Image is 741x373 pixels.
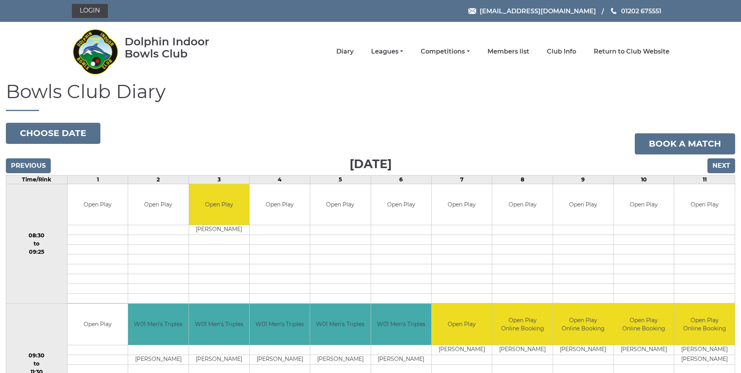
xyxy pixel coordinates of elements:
td: Open Play [68,184,128,225]
td: Open Play Online Booking [553,304,613,345]
td: 4 [249,175,310,184]
span: [EMAIL_ADDRESS][DOMAIN_NAME] [480,7,596,14]
td: Open Play [614,184,674,225]
img: Phone us [611,8,616,14]
a: Diary [336,47,354,56]
a: Book a match [635,133,735,154]
td: 2 [128,175,189,184]
td: Open Play [189,184,249,225]
td: 9 [553,175,613,184]
td: Open Play [432,184,492,225]
td: W01 Men's Triples [128,304,188,345]
td: 6 [371,175,431,184]
td: Time/Rink [6,175,68,184]
a: Leagues [371,47,403,56]
td: 10 [614,175,674,184]
td: [PERSON_NAME] [553,345,613,355]
a: Club Info [547,47,576,56]
td: Open Play [128,184,188,225]
td: 11 [674,175,735,184]
td: Open Play [553,184,613,225]
td: 7 [432,175,492,184]
td: Open Play [492,184,552,225]
h1: Bowls Club Diary [6,81,735,111]
td: [PERSON_NAME] [189,225,249,235]
td: Open Play Online Booking [492,304,552,345]
td: Open Play [68,304,128,345]
div: Dolphin Indoor Bowls Club [125,36,234,60]
td: [PERSON_NAME] [310,355,370,364]
input: Next [707,158,735,173]
td: Open Play [310,184,370,225]
td: [PERSON_NAME] [674,355,735,364]
td: [PERSON_NAME] [492,345,552,355]
img: Dolphin Indoor Bowls Club [72,24,119,79]
td: W01 Men's Triples [250,304,310,345]
td: Open Play Online Booking [674,304,735,345]
td: [PERSON_NAME] [128,355,188,364]
td: W01 Men's Triples [371,304,431,345]
span: 01202 675551 [621,7,661,14]
td: 3 [189,175,249,184]
td: 8 [492,175,553,184]
td: W01 Men's Triples [310,304,370,345]
td: 1 [67,175,128,184]
td: Open Play Online Booking [614,304,674,345]
input: Previous [6,158,51,173]
td: [PERSON_NAME] [432,345,492,355]
td: [PERSON_NAME] [250,355,310,364]
img: Email [468,8,476,14]
td: Open Play [371,184,431,225]
td: Open Play [432,304,492,345]
td: [PERSON_NAME] [189,355,249,364]
td: 08:30 to 09:25 [6,184,68,304]
td: [PERSON_NAME] [614,345,674,355]
a: Return to Club Website [594,47,670,56]
td: Open Play [674,184,735,225]
a: Members list [487,47,529,56]
td: W01 Men's Triples [189,304,249,345]
a: Email [EMAIL_ADDRESS][DOMAIN_NAME] [468,6,596,16]
a: Login [72,4,108,18]
td: [PERSON_NAME] [371,355,431,364]
a: Phone us 01202 675551 [610,6,661,16]
td: 5 [310,175,371,184]
button: Choose date [6,123,100,144]
a: Competitions [421,47,470,56]
td: [PERSON_NAME] [674,345,735,355]
td: Open Play [250,184,310,225]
